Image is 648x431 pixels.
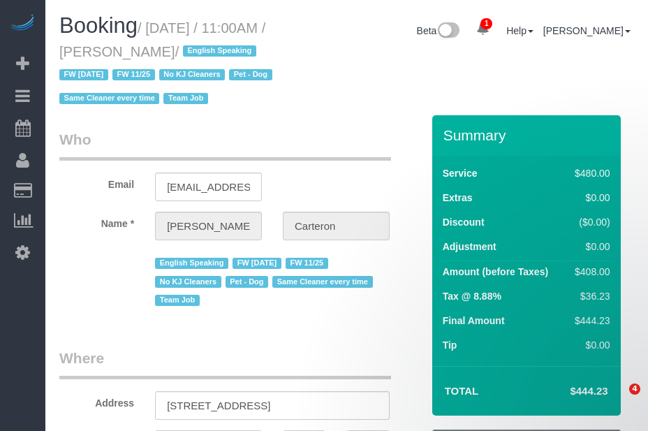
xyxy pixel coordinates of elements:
span: / [59,44,277,107]
span: English Speaking [155,258,228,269]
span: FW [DATE] [233,258,281,269]
span: Pet - Dog [229,69,272,80]
input: First Name [155,212,262,240]
span: FW [DATE] [59,69,108,80]
a: [PERSON_NAME] [543,25,631,36]
small: / [DATE] / 11:00AM / [PERSON_NAME] [59,20,277,107]
img: Automaid Logo [8,14,36,34]
a: Help [506,25,533,36]
span: English Speaking [183,45,256,57]
label: Tax @ 8.88% [443,289,501,303]
input: Email [155,173,262,201]
label: Extras [443,191,473,205]
span: Same Cleaner every time [59,93,159,104]
span: FW 11/25 [286,258,328,269]
label: Service [443,166,478,180]
div: $408.00 [569,265,610,279]
legend: Where [59,348,391,379]
label: Name * [49,212,145,231]
label: Address [49,391,145,410]
span: Team Job [155,295,200,306]
strong: Total [445,385,479,397]
span: Same Cleaner every time [272,276,372,287]
span: FW 11/25 [112,69,155,80]
span: 4 [629,383,640,395]
img: New interface [436,22,459,41]
div: $0.00 [569,240,610,254]
label: Discount [443,215,485,229]
span: 1 [480,18,492,29]
span: No KJ Cleaners [159,69,226,80]
div: $0.00 [569,191,610,205]
a: 1 [469,14,496,45]
span: Team Job [163,93,208,104]
input: Last Name [283,212,390,240]
iframe: Intercom live chat [601,383,634,417]
div: $480.00 [569,166,610,180]
div: ($0.00) [569,215,610,229]
a: Beta [417,25,460,36]
div: $36.23 [569,289,610,303]
label: Email [49,173,145,191]
label: Amount (before Taxes) [443,265,548,279]
span: No KJ Cleaners [155,276,221,287]
span: Pet - Dog [226,276,268,287]
label: Adjustment [443,240,496,254]
span: Booking [59,13,138,38]
h3: Summary [443,127,614,143]
legend: Who [59,129,391,161]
